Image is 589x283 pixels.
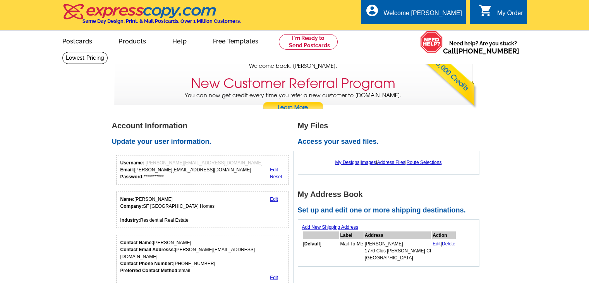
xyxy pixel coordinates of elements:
a: shopping_cart My Order [479,9,523,18]
a: Edit [270,167,278,173]
div: Your login information. [116,155,289,185]
td: Mail-To-Me [340,240,364,262]
a: Edit [270,275,278,280]
a: Edit [433,241,441,247]
a: Help [160,31,199,50]
a: [PHONE_NUMBER] [456,47,519,55]
a: Route Selections [407,160,442,165]
div: My Order [497,10,523,21]
h2: Update your user information. [112,138,298,146]
td: [ ] [303,240,339,262]
strong: Username: [120,160,144,166]
strong: Name: [120,197,135,202]
div: [PERSON_NAME] SF [GEOGRAPHIC_DATA] Homes Residential Real Estate [120,196,215,224]
td: [PERSON_NAME] 1770 Clos [PERSON_NAME] Ct [GEOGRAPHIC_DATA] [364,240,431,262]
strong: Email: [120,167,134,173]
div: [PERSON_NAME] [PERSON_NAME][EMAIL_ADDRESS][DOMAIN_NAME] [PHONE_NUMBER] email [120,239,285,274]
div: Welcome [PERSON_NAME] [384,10,462,21]
span: Need help? Are you stuck? [443,40,523,55]
strong: Industry: [120,217,140,223]
th: Action [432,231,456,239]
a: Address Files [377,160,405,165]
h2: Access your saved files. [298,138,484,146]
i: shopping_cart [479,3,493,17]
td: | [432,240,456,262]
a: Same Day Design, Print, & Mail Postcards. Over 1 Million Customers. [62,9,241,24]
a: Products [106,31,158,50]
a: Edit [270,197,278,202]
i: account_circle [365,3,379,17]
a: Free Templates [201,31,271,50]
h1: My Files [298,122,484,130]
strong: Contact Email Addresss: [120,247,175,252]
a: Add New Shipping Address [302,224,358,230]
th: Address [364,231,431,239]
th: Label [340,231,364,239]
h1: My Address Book [298,190,484,198]
h1: Account Information [112,122,298,130]
span: Welcome back, [PERSON_NAME]. [249,62,337,70]
strong: Contact Name: [120,240,153,245]
a: My Designs [335,160,360,165]
span: [PERSON_NAME][EMAIL_ADDRESS][DOMAIN_NAME] [146,160,263,166]
strong: Company: [120,204,143,209]
a: Postcards [50,31,105,50]
div: | | | [302,155,475,170]
h4: Same Day Design, Print, & Mail Postcards. Over 1 Million Customers. [82,18,241,24]
a: Images [361,160,376,165]
p: You can now get credit every time you refer a new customer to [DOMAIN_NAME]. [114,91,472,114]
a: Learn More [263,102,324,114]
h3: New Customer Referral Program [191,76,395,91]
a: Delete [442,241,455,247]
h2: Set up and edit one or more shipping destinations. [298,206,484,215]
strong: Preferred Contact Method: [120,268,179,273]
img: help [420,31,443,53]
strong: Password: [120,174,144,179]
span: Call [443,47,519,55]
div: Your personal details. [116,192,289,228]
a: Reset [270,174,282,179]
b: Default [304,241,320,247]
strong: Contact Phone Number: [120,261,173,266]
